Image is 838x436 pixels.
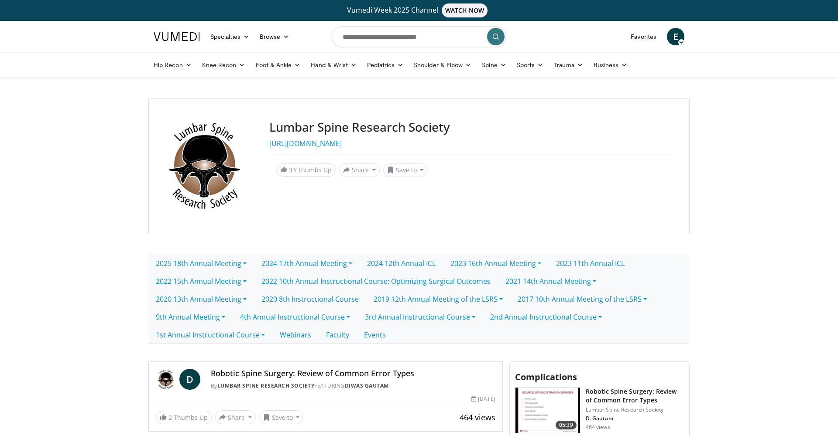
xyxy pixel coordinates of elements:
a: 2022 10th Annual Instructional Course: Optimizing Surgical Outcomes [254,272,498,290]
img: 3e50d4ec-1dec-4459-ade6-39760aa407b4.150x105_q85_crop-smart_upscale.jpg [515,388,580,433]
a: D [179,369,200,390]
a: Webinars [272,326,319,344]
button: Save to [383,163,428,177]
a: 2023 11th Annual ICL [549,254,632,272]
a: Trauma [549,56,588,74]
a: 1st Annual Instructional Course [148,326,272,344]
span: 33 [289,166,296,174]
a: 2020 8th Instructional Course [254,290,366,308]
p: Lumbar Spine Research Society [586,406,684,413]
a: Foot & Ankle [251,56,306,74]
a: Favorites [625,28,662,45]
a: Browse [254,28,295,45]
h3: Robotic Spine Surgery: Review of Common Error Types [586,387,684,405]
span: 2 [168,413,172,422]
input: Search topics, interventions [332,26,506,47]
a: 33 Thumbs Up [276,163,336,177]
span: 05:39 [556,421,577,429]
a: 2025 18th Annual Meeting [148,254,254,272]
a: Shoulder & Elbow [409,56,477,74]
span: Complications [515,371,577,383]
p: D. Gautam [586,415,684,422]
a: 2023 16th Annual Meeting [443,254,549,272]
a: Faculty [319,326,357,344]
a: 2021 14th Annual Meeting [498,272,604,290]
div: By FEATURING [211,382,495,390]
a: Vumedi Week 2025 ChannelWATCH NOW [155,3,683,17]
a: Knee Recon [197,56,251,74]
span: WATCH NOW [442,3,488,17]
a: 4th Annual Instructional Course [233,308,357,326]
a: 2019 12th Annual Meeting of the LSRS [366,290,510,308]
a: Hand & Wrist [306,56,362,74]
a: Sports [512,56,549,74]
button: Share [215,410,256,424]
button: Save to [259,410,304,424]
a: Spine [477,56,511,74]
a: 2024 17th Annual Meeting [254,254,360,272]
p: 464 views [586,424,610,431]
a: 3rd Annual Instructional Course [357,308,483,326]
a: E [667,28,684,45]
a: 9th Annual Meeting [148,308,233,326]
a: 2 Thumbs Up [156,411,212,424]
button: Share [339,163,380,177]
a: Lumbar Spine Research Society [217,382,315,389]
a: Pediatrics [362,56,409,74]
h4: Robotic Spine Surgery: Review of Common Error Types [211,369,495,378]
a: [URL][DOMAIN_NAME] [269,139,342,148]
h3: Lumbar Spine Research Society [269,120,677,135]
a: 2nd Annual Instructional Course [483,308,609,326]
a: 2020 13th Annual Meeting [148,290,254,308]
a: Hip Recon [148,56,197,74]
a: 2024 12th Annual ICL [360,254,443,272]
a: Events [357,326,393,344]
span: 464 views [460,412,495,422]
img: Lumbar Spine Research Society [156,369,176,390]
a: Business [588,56,633,74]
a: Specialties [205,28,254,45]
img: VuMedi Logo [154,32,200,41]
a: Diwas Gautam [345,382,389,389]
a: 2022 15th Annual Meeting [148,272,254,290]
a: 05:39 Robotic Spine Surgery: Review of Common Error Types Lumbar Spine Research Society D. Gautam... [515,387,684,433]
div: [DATE] [471,395,495,403]
a: 2017 10th Annual Meeting of the LSRS [510,290,654,308]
